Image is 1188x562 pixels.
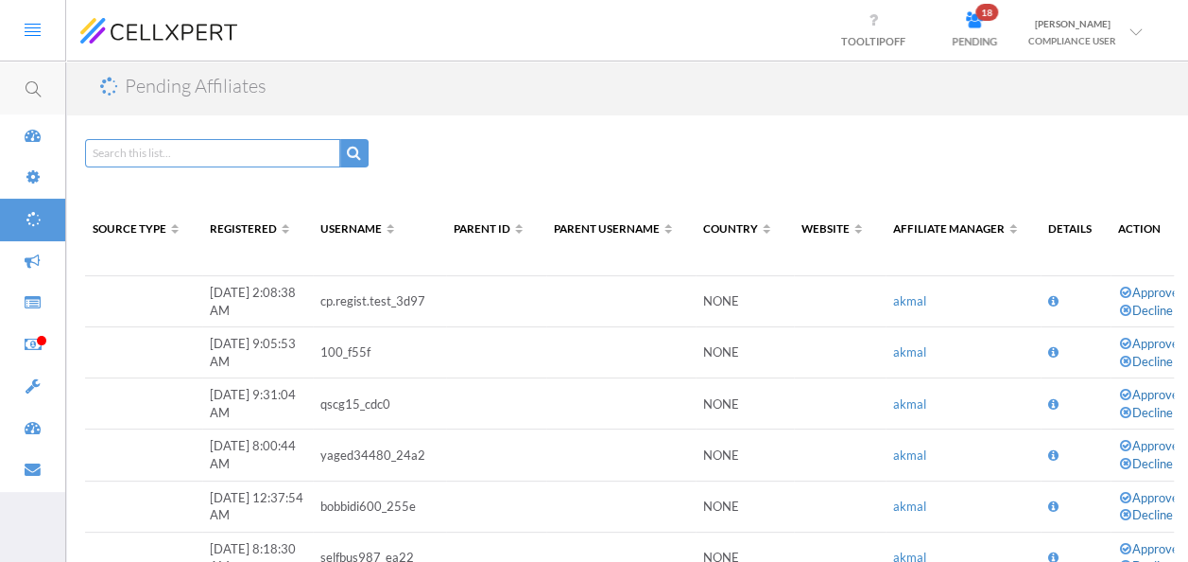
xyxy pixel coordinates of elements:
[696,482,794,533] td: NONE
[202,327,313,378] td: [DATE] 9:05:53 AM
[1118,220,1182,237] span: Action
[696,430,794,481] td: NONE
[696,327,794,378] td: NONE
[952,35,997,47] span: PENDING
[202,378,313,430] td: [DATE] 9:31:04 AM
[841,35,905,47] span: TOOLTIP
[125,73,267,100] p: Pending Affiliates
[210,220,294,237] span: Registered
[313,327,446,378] td: 100_f55f
[93,220,183,237] span: Source Type
[893,293,926,308] span: akmal
[313,482,446,533] td: bobbidi600_255e
[202,430,313,481] td: [DATE] 8:00:44 AM
[893,499,926,514] span: akmal
[801,220,867,237] span: Website
[1028,32,1116,49] div: COMPLIANCE USER
[696,378,794,430] td: NONE
[893,448,926,463] span: akmal
[1028,15,1116,32] div: [PERSON_NAME]
[454,220,527,237] span: Parent ID
[1048,220,1092,237] span: Details
[703,220,775,237] span: Country
[85,139,340,167] input: Search this list...
[202,276,313,327] td: [DATE] 2:08:38 AM
[893,396,926,412] span: akmal
[975,4,998,21] span: 18
[696,276,794,327] td: NONE
[893,220,1022,237] span: Affiliate Manager
[313,378,446,430] td: qscg15_cdc0
[313,430,446,481] td: yaged34480_24a2
[202,482,313,533] td: [DATE] 12:37:54 AM
[554,220,677,237] span: Parent Username
[80,18,237,43] img: cellxpert-logo.svg
[893,344,926,360] span: akmal
[320,220,399,237] span: Username
[886,35,905,47] span: OFF
[313,276,446,327] td: cp.regist.test_3d97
